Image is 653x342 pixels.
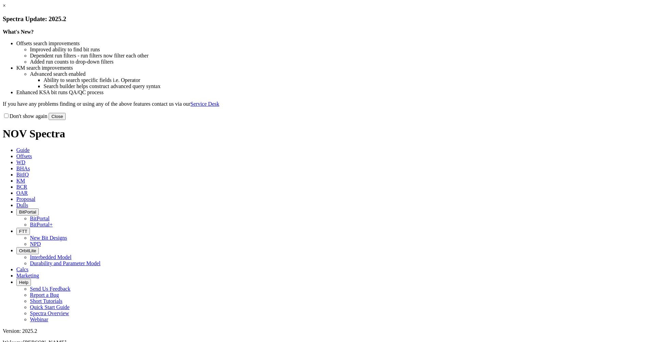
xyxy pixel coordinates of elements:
li: Enhanced KSA bit runs QA/QC process [16,89,650,96]
a: Send Us Feedback [30,286,70,292]
a: Service Desk [190,101,219,107]
span: Calcs [16,267,29,272]
a: Spectra Overview [30,310,69,316]
span: Proposal [16,196,35,202]
span: OrbitLite [19,248,36,253]
li: KM search improvements [16,65,650,71]
a: Report a Bug [30,292,59,298]
li: Ability to search specific fields i.e. Operator [44,77,650,83]
span: BitPortal [19,209,36,215]
span: OAR [16,190,28,196]
span: BCR [16,184,27,190]
span: Dulls [16,202,28,208]
h1: NOV Spectra [3,127,650,140]
a: New Bit Designs [30,235,67,241]
li: Improved ability to find bit runs [30,47,650,53]
a: Durability and Parameter Model [30,260,101,266]
a: BitPortal+ [30,222,53,227]
span: FTT [19,229,27,234]
li: Offsets search improvements [16,40,650,47]
a: BitPortal [30,216,50,221]
li: Advanced search enabled [30,71,650,77]
input: Don't show again [4,114,9,118]
div: Version: 2025.2 [3,328,650,334]
h3: Spectra Update: 2025.2 [3,15,650,23]
a: Short Tutorials [30,298,63,304]
a: NPD [30,241,41,247]
span: Guide [16,147,30,153]
button: Close [49,113,66,120]
span: Offsets [16,153,32,159]
p: If you have any problems finding or using any of the above features contact us via our [3,101,650,107]
li: Added run counts to drop-down filters [30,59,650,65]
li: Dependent run filters - run filters now filter each other [30,53,650,59]
span: BitIQ [16,172,29,177]
a: Quick Start Guide [30,304,69,310]
strong: What's New? [3,29,34,35]
li: Search builder helps construct advanced query syntax [44,83,650,89]
span: KM [16,178,25,184]
label: Don't show again [3,113,47,119]
span: WD [16,159,26,165]
a: × [3,3,6,8]
a: Webinar [30,317,48,322]
span: BHAs [16,166,30,171]
span: Marketing [16,273,39,278]
a: Interbedded Model [30,254,71,260]
span: Help [19,280,28,285]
